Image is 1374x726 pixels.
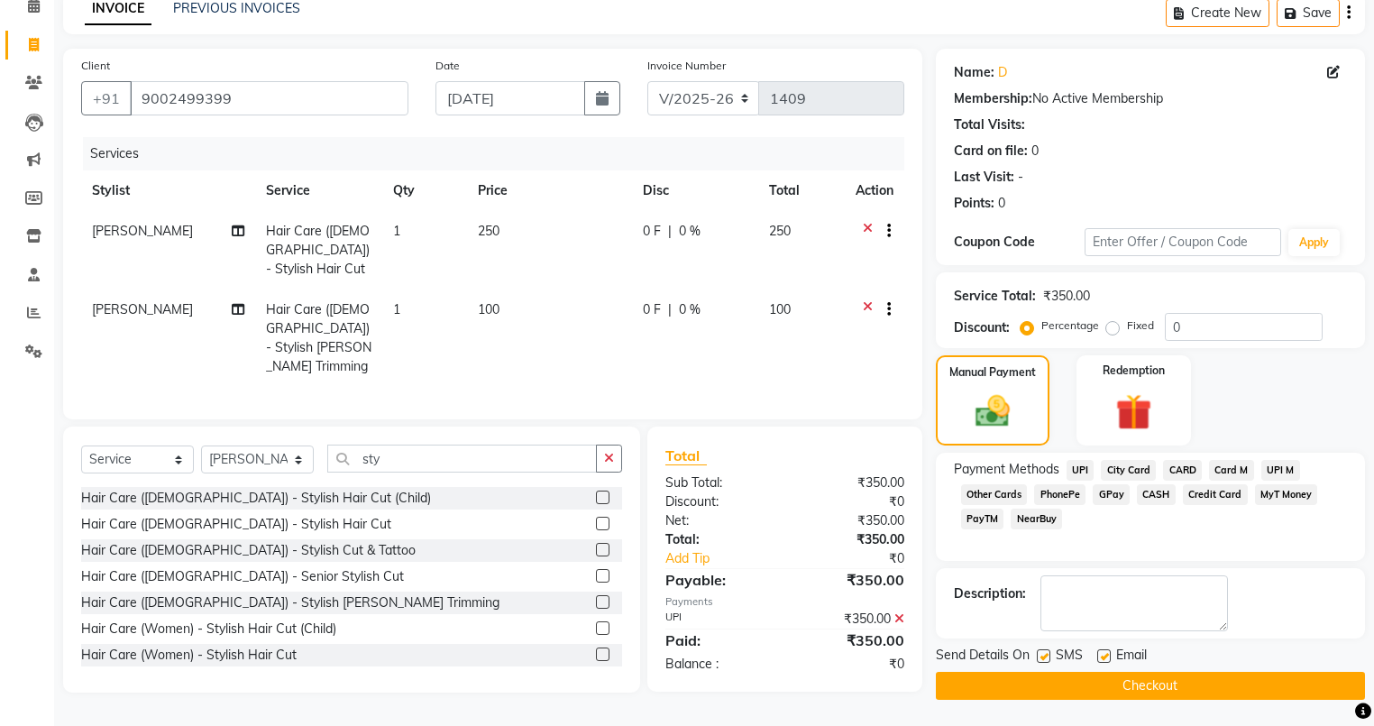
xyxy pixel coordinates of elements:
th: Disc [632,170,758,211]
span: Email [1116,646,1147,668]
div: Membership: [954,89,1032,108]
span: | [668,222,672,241]
span: Hair Care ([DEMOGRAPHIC_DATA]) - Stylish [PERSON_NAME] Trimming [266,301,371,374]
span: 0 % [679,300,701,319]
input: Enter Offer / Coupon Code [1085,228,1281,256]
span: 100 [769,301,791,317]
span: | [668,300,672,319]
span: SMS [1056,646,1083,668]
span: NearBuy [1011,509,1062,529]
span: [PERSON_NAME] [92,223,193,239]
div: Paid: [652,630,784,651]
span: Card M [1209,460,1254,481]
div: ₹350.00 [784,610,917,629]
th: Total [758,170,844,211]
span: PayTM [961,509,1004,529]
span: City Card [1101,460,1156,481]
label: Redemption [1103,363,1165,379]
div: Services [83,137,918,170]
div: ₹0 [784,655,917,674]
div: Description: [954,584,1026,603]
div: Total: [652,530,784,549]
span: 100 [478,301,499,317]
span: UPI [1067,460,1095,481]
div: ₹350.00 [784,473,917,492]
span: CARD [1163,460,1202,481]
span: 0 % [679,222,701,241]
div: Last Visit: [954,168,1014,187]
div: Total Visits: [954,115,1025,134]
div: Net: [652,511,784,530]
img: _cash.svg [965,391,1021,431]
a: D [998,63,1007,82]
div: No Active Membership [954,89,1347,108]
div: 0 [1031,142,1039,161]
span: Total [665,446,707,465]
button: +91 [81,81,132,115]
div: Hair Care (Women) - Stylish Hair Cut (Child) [81,620,336,639]
span: UPI M [1261,460,1300,481]
th: Service [255,170,382,211]
span: 0 F [643,300,661,319]
div: Points: [954,194,994,213]
div: Discount: [652,492,784,511]
div: Sub Total: [652,473,784,492]
div: Hair Care ([DEMOGRAPHIC_DATA]) - Stylish Hair Cut (Child) [81,489,431,508]
div: Payments [665,594,904,610]
div: Hair Care ([DEMOGRAPHIC_DATA]) - Stylish Hair Cut [81,515,391,534]
div: Name: [954,63,994,82]
th: Action [845,170,904,211]
div: 0 [998,194,1005,213]
button: Checkout [936,672,1365,700]
a: Add Tip [652,549,807,568]
div: Card on file: [954,142,1028,161]
div: ₹350.00 [1043,287,1090,306]
div: Balance : [652,655,784,674]
input: Search or Scan [327,445,597,473]
span: Other Cards [961,484,1028,505]
span: 0 F [643,222,661,241]
span: CASH [1137,484,1176,505]
span: Payment Methods [954,460,1059,479]
img: _gift.svg [1104,390,1163,435]
button: Apply [1288,229,1340,256]
div: Discount: [954,318,1010,337]
span: MyT Money [1255,484,1318,505]
div: ₹0 [807,549,918,568]
label: Invoice Number [647,58,726,74]
span: 1 [393,223,400,239]
div: UPI [652,610,784,629]
label: Manual Payment [949,364,1036,381]
label: Percentage [1041,317,1099,334]
th: Qty [382,170,467,211]
div: - [1018,168,1023,187]
span: 1 [393,301,400,317]
span: Hair Care ([DEMOGRAPHIC_DATA]) - Stylish Hair Cut [266,223,370,277]
span: PhonePe [1034,484,1085,505]
label: Date [435,58,460,74]
label: Fixed [1127,317,1154,334]
span: Credit Card [1183,484,1248,505]
div: Hair Care (Women) - Stylish Hair Cut [81,646,297,665]
span: 250 [769,223,791,239]
div: Coupon Code [954,233,1085,252]
span: [PERSON_NAME] [92,301,193,317]
span: GPay [1093,484,1130,505]
span: Send Details On [936,646,1030,668]
th: Price [467,170,633,211]
span: 250 [478,223,499,239]
div: Service Total: [954,287,1036,306]
div: Hair Care ([DEMOGRAPHIC_DATA]) - Stylish Cut & Tattoo [81,541,416,560]
div: ₹0 [784,492,917,511]
div: Payable: [652,569,784,591]
div: Hair Care ([DEMOGRAPHIC_DATA]) - Senior Stylish Cut [81,567,404,586]
div: ₹350.00 [784,530,917,549]
th: Stylist [81,170,255,211]
div: ₹350.00 [784,511,917,530]
div: ₹350.00 [784,630,917,651]
div: ₹350.00 [784,569,917,591]
div: Hair Care ([DEMOGRAPHIC_DATA]) - Stylish [PERSON_NAME] Trimming [81,593,499,612]
input: Search by Name/Mobile/Email/Code [130,81,408,115]
label: Client [81,58,110,74]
